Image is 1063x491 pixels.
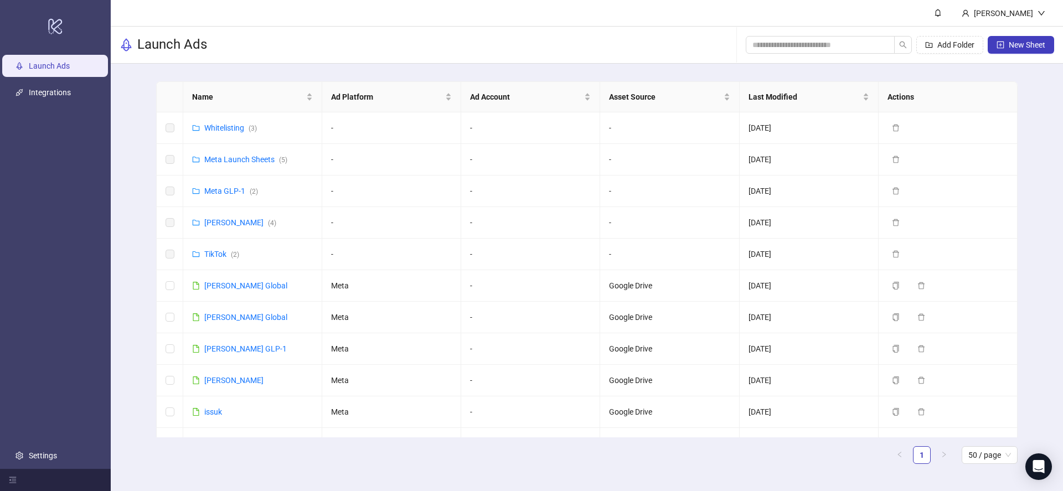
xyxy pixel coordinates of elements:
span: copy [892,345,900,353]
td: - [461,207,600,239]
a: Settings [29,451,57,460]
td: Meta [322,270,461,302]
td: - [461,112,600,144]
td: [DATE] [740,396,879,428]
a: Meta GLP-1(2) [204,187,258,195]
span: 50 / page [968,447,1011,463]
a: [PERSON_NAME] [204,376,264,385]
td: [DATE] [740,428,879,459]
span: folder [192,219,200,226]
th: Actions [879,82,1018,112]
span: delete [892,219,900,226]
td: - [322,239,461,270]
span: Asset Source [609,91,721,103]
a: Integrations [29,88,71,97]
span: ( 2 ) [231,251,239,259]
td: - [461,270,600,302]
td: - [461,333,600,365]
span: delete [892,124,900,132]
td: [DATE] [740,175,879,207]
td: [DATE] [740,302,879,333]
button: right [935,446,953,464]
td: [DATE] [740,112,879,144]
th: Asset Source [600,82,739,112]
td: - [600,207,739,239]
span: New Sheet [1009,40,1045,49]
span: menu-fold [9,476,17,484]
span: delete [917,345,925,353]
td: - [600,175,739,207]
a: Launch Ads [29,61,70,70]
span: copy [892,408,900,416]
td: - [461,144,600,175]
td: - [461,396,600,428]
span: Ad Platform [331,91,443,103]
span: file [192,376,200,384]
th: Ad Account [461,82,600,112]
span: bell [934,9,942,17]
a: [PERSON_NAME](4) [204,218,276,227]
span: copy [892,376,900,384]
th: Ad Platform [322,82,461,112]
td: Google Drive [600,302,739,333]
div: [PERSON_NAME] [969,7,1038,19]
div: Open Intercom Messenger [1025,453,1052,480]
div: Page Size [962,446,1018,464]
span: folder [192,187,200,195]
span: Add Folder [937,40,974,49]
td: [DATE] [740,365,879,396]
a: [PERSON_NAME] Global [204,313,287,322]
td: - [322,112,461,144]
td: Meta [322,333,461,365]
span: right [941,451,947,458]
a: Whitelisting(3) [204,123,257,132]
span: ( 4 ) [268,219,276,227]
a: issuk [204,407,222,416]
span: delete [917,313,925,321]
td: [DATE] [740,239,879,270]
td: - [322,207,461,239]
span: delete [917,282,925,290]
span: rocket [120,38,133,51]
span: delete [917,376,925,384]
td: - [461,365,600,396]
span: ( 5 ) [279,156,287,164]
span: plus-square [997,41,1004,49]
td: [DATE] [740,207,879,239]
span: Name [192,91,304,103]
span: down [1038,9,1045,17]
span: file [192,345,200,353]
button: Add Folder [916,36,983,54]
td: [DATE] [740,333,879,365]
li: 1 [913,446,931,464]
span: delete [892,156,900,163]
button: left [891,446,909,464]
span: ( 2 ) [250,188,258,195]
span: file [192,408,200,416]
span: folder [192,250,200,258]
span: search [899,41,907,49]
td: - [322,144,461,175]
h3: Launch Ads [137,36,207,54]
span: Ad Account [470,91,582,103]
th: Last Modified [740,82,879,112]
a: [PERSON_NAME] GLP-1 [204,344,287,353]
th: Name [183,82,322,112]
li: Next Page [935,446,953,464]
span: folder [192,156,200,163]
span: file [192,313,200,321]
span: file [192,282,200,290]
td: Meta [322,428,461,459]
span: copy [892,313,900,321]
li: Previous Page [891,446,909,464]
td: Google Drive [600,270,739,302]
td: - [461,175,600,207]
a: [PERSON_NAME] Global [204,281,287,290]
button: New Sheet [988,36,1054,54]
span: delete [917,408,925,416]
td: - [461,239,600,270]
td: Google Drive [600,365,739,396]
td: Meta [322,302,461,333]
span: folder-add [925,41,933,49]
span: delete [892,187,900,195]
